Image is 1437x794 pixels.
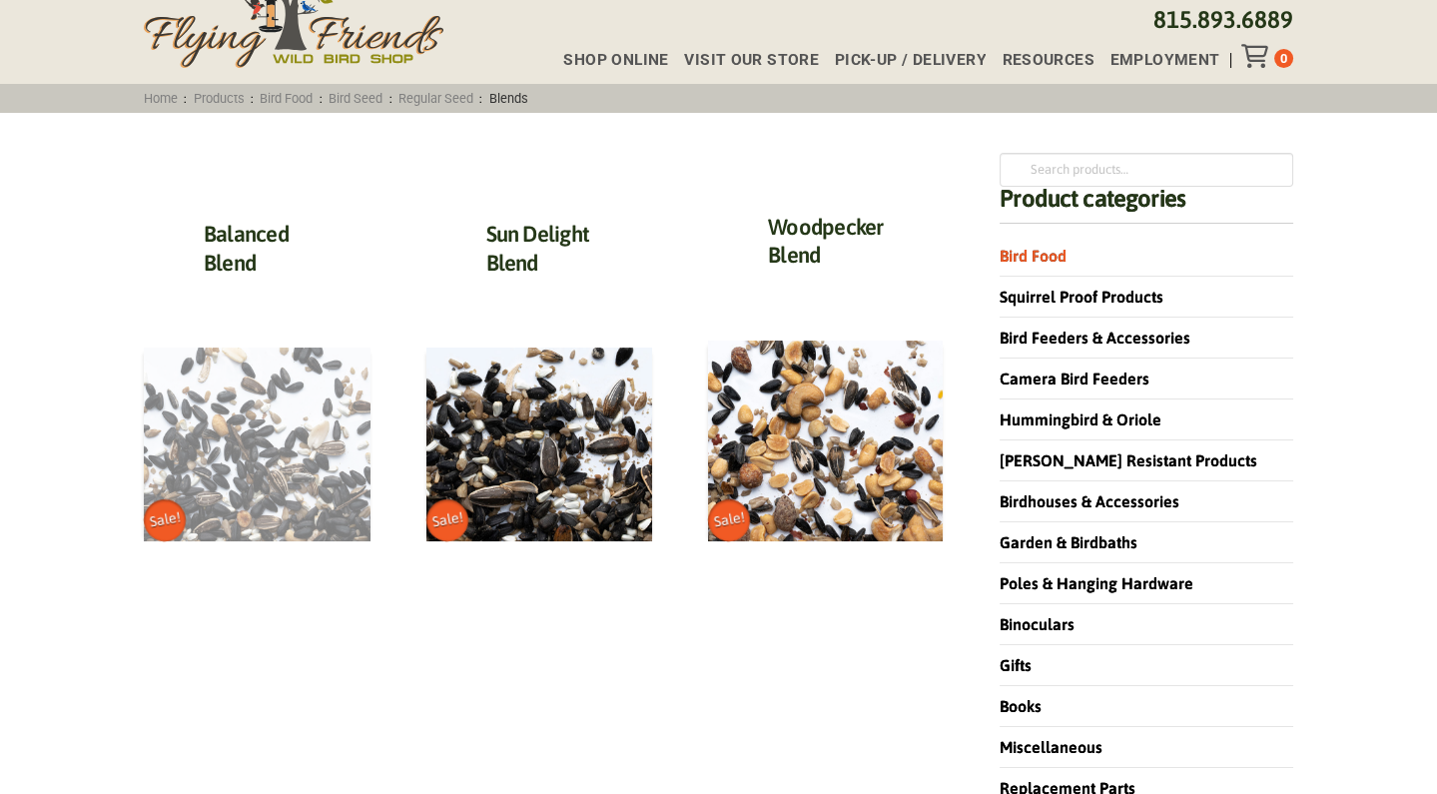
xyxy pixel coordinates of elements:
[1000,451,1257,469] a: [PERSON_NAME] Resistant Products
[482,91,534,106] span: Blends
[1000,533,1137,551] a: Garden & Birdbaths
[705,496,754,545] span: Sale!
[819,53,987,69] a: Pick-up / Delivery
[1000,410,1161,428] a: Hummingbird & Oriole
[138,91,535,106] span: : : : : :
[1000,738,1102,756] a: Miscellaneous
[768,214,883,269] a: Woodpecker Blend
[486,221,590,276] a: Sun Delight Blend
[684,53,819,69] span: Visit Our Store
[204,221,289,276] a: Balanced Blend
[1000,247,1067,265] a: Bird Food
[1000,153,1293,187] input: Search products…
[668,53,818,69] a: Visit Our Store
[1000,656,1032,674] a: Gifts
[1094,53,1220,69] a: Employment
[1110,53,1220,69] span: Employment
[1280,51,1287,66] span: 0
[141,496,190,545] span: Sale!
[1000,574,1193,592] a: Poles & Hanging Hardware
[1000,697,1042,715] a: Books
[138,91,185,106] a: Home
[986,53,1093,69] a: Resources
[187,91,251,106] a: Products
[547,53,668,69] a: Shop Online
[1000,370,1149,388] a: Camera Bird Feeders
[1000,288,1163,306] a: Squirrel Proof Products
[1002,53,1094,69] span: Resources
[1000,615,1075,633] a: Binoculars
[1000,492,1179,510] a: Birdhouses & Accessories
[1000,187,1293,224] h4: Product categories
[254,91,320,106] a: Bird Food
[323,91,389,106] a: Bird Seed
[563,53,668,69] span: Shop Online
[1241,44,1274,68] div: Toggle Off Canvas Content
[1153,6,1293,33] a: 815.893.6889
[392,91,480,106] a: Regular Seed
[422,496,471,545] span: Sale!
[835,53,987,69] span: Pick-up / Delivery
[1000,329,1190,347] a: Bird Feeders & Accessories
